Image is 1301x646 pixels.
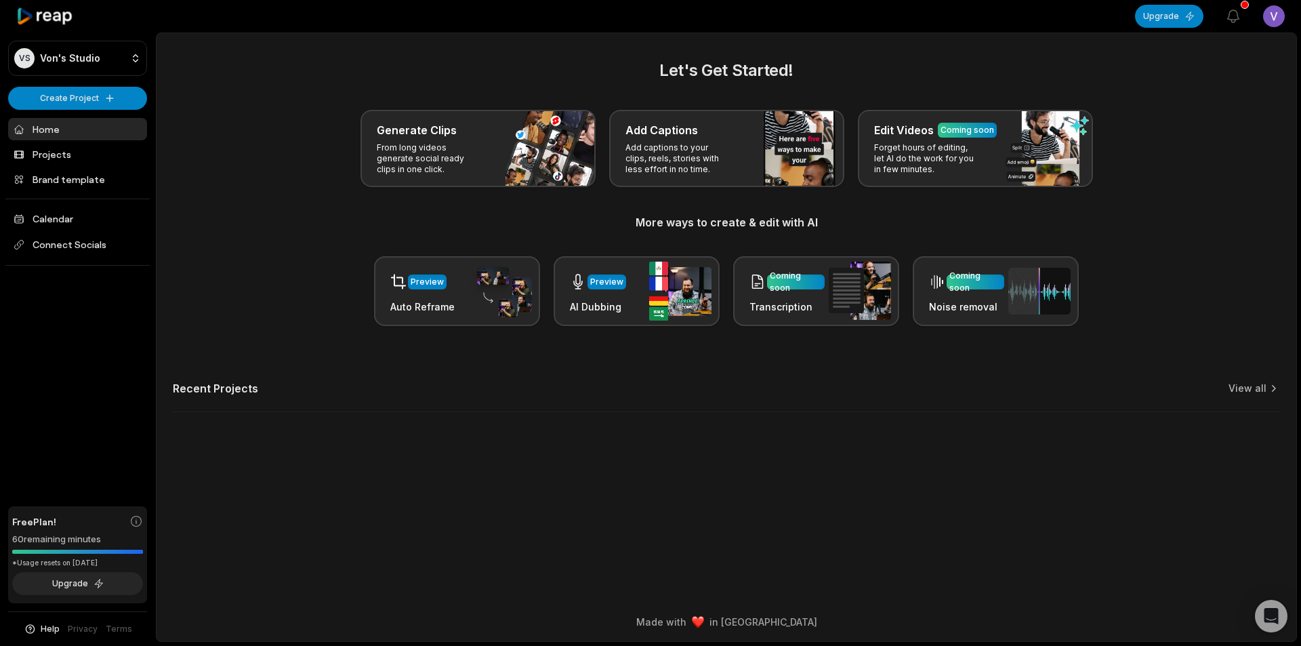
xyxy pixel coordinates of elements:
[40,52,100,64] p: Von's Studio
[12,558,143,568] div: *Usage resets on [DATE]
[12,533,143,546] div: 60 remaining minutes
[1228,382,1266,395] a: View all
[68,623,98,635] a: Privacy
[8,87,147,110] button: Create Project
[8,233,147,257] span: Connect Socials
[941,124,994,136] div: Coming soon
[411,276,444,288] div: Preview
[173,58,1280,83] h2: Let's Get Started!
[8,168,147,190] a: Brand template
[8,207,147,230] a: Calendar
[874,122,934,138] h3: Edit Videos
[590,276,623,288] div: Preview
[570,300,626,314] h3: AI Dubbing
[390,300,455,314] h3: Auto Reframe
[8,118,147,140] a: Home
[470,265,532,318] img: auto_reframe.png
[929,300,1004,314] h3: Noise removal
[749,300,825,314] h3: Transcription
[1008,268,1071,315] img: noise_removal.png
[41,623,60,635] span: Help
[173,214,1280,230] h3: More ways to create & edit with AI
[8,143,147,165] a: Projects
[770,270,822,294] div: Coming soon
[106,623,132,635] a: Terms
[12,572,143,595] button: Upgrade
[14,48,35,68] div: VS
[625,142,730,175] p: Add captions to your clips, reels, stories with less effort in no time.
[829,262,891,320] img: transcription.png
[377,142,482,175] p: From long videos generate social ready clips in one click.
[12,514,56,529] span: Free Plan!
[874,142,979,175] p: Forget hours of editing, let AI do the work for you in few minutes.
[692,616,704,628] img: heart emoji
[377,122,457,138] h3: Generate Clips
[24,623,60,635] button: Help
[649,262,711,321] img: ai_dubbing.png
[625,122,698,138] h3: Add Captions
[169,615,1284,629] div: Made with in [GEOGRAPHIC_DATA]
[1135,5,1203,28] button: Upgrade
[949,270,1001,294] div: Coming soon
[173,382,258,395] h2: Recent Projects
[1255,600,1287,632] div: Open Intercom Messenger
